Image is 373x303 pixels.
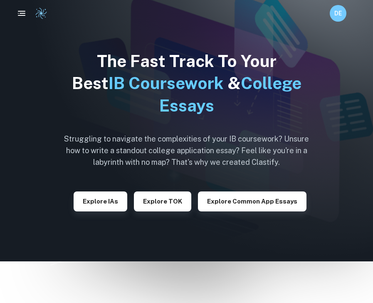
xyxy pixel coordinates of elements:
a: Explore TOK [134,197,191,205]
button: Explore TOK [134,191,191,211]
img: Clastify logo [35,7,47,20]
h6: Struggling to navigate the complexities of your IB coursework? Unsure how to write a standout col... [58,133,316,168]
a: Explore Common App essays [198,197,306,205]
span: IB Coursework [109,73,224,93]
a: Clastify logo [30,7,47,20]
button: Explore IAs [74,191,127,211]
button: DE [330,5,346,22]
h1: The Fast Track To Your Best & [58,50,316,117]
span: College Essays [159,73,301,115]
button: Explore Common App essays [198,191,306,211]
a: Explore IAs [74,197,127,205]
h6: DE [333,9,343,18]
